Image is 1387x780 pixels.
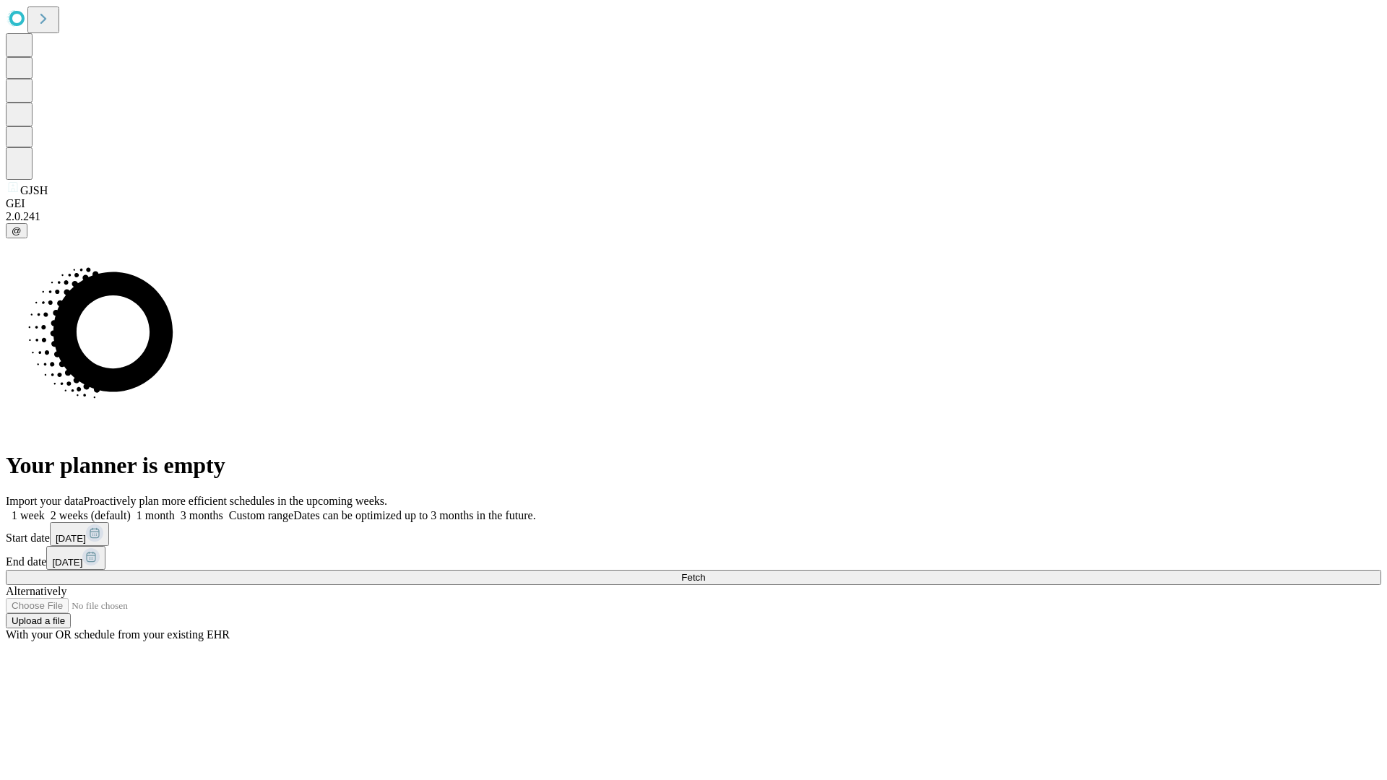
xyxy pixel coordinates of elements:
span: [DATE] [56,533,86,544]
div: 2.0.241 [6,210,1381,223]
div: End date [6,546,1381,570]
span: Alternatively [6,585,66,597]
span: Dates can be optimized up to 3 months in the future. [293,509,535,521]
h1: Your planner is empty [6,452,1381,479]
span: Import your data [6,495,84,507]
button: Fetch [6,570,1381,585]
button: Upload a file [6,613,71,628]
span: 1 month [137,509,175,521]
span: With your OR schedule from your existing EHR [6,628,230,641]
span: 3 months [181,509,223,521]
span: Custom range [229,509,293,521]
span: [DATE] [52,557,82,568]
button: [DATE] [50,522,109,546]
div: Start date [6,522,1381,546]
span: 2 weeks (default) [51,509,131,521]
button: [DATE] [46,546,105,570]
button: @ [6,223,27,238]
span: 1 week [12,509,45,521]
div: GEI [6,197,1381,210]
span: Fetch [681,572,705,583]
span: GJSH [20,184,48,196]
span: Proactively plan more efficient schedules in the upcoming weeks. [84,495,387,507]
span: @ [12,225,22,236]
